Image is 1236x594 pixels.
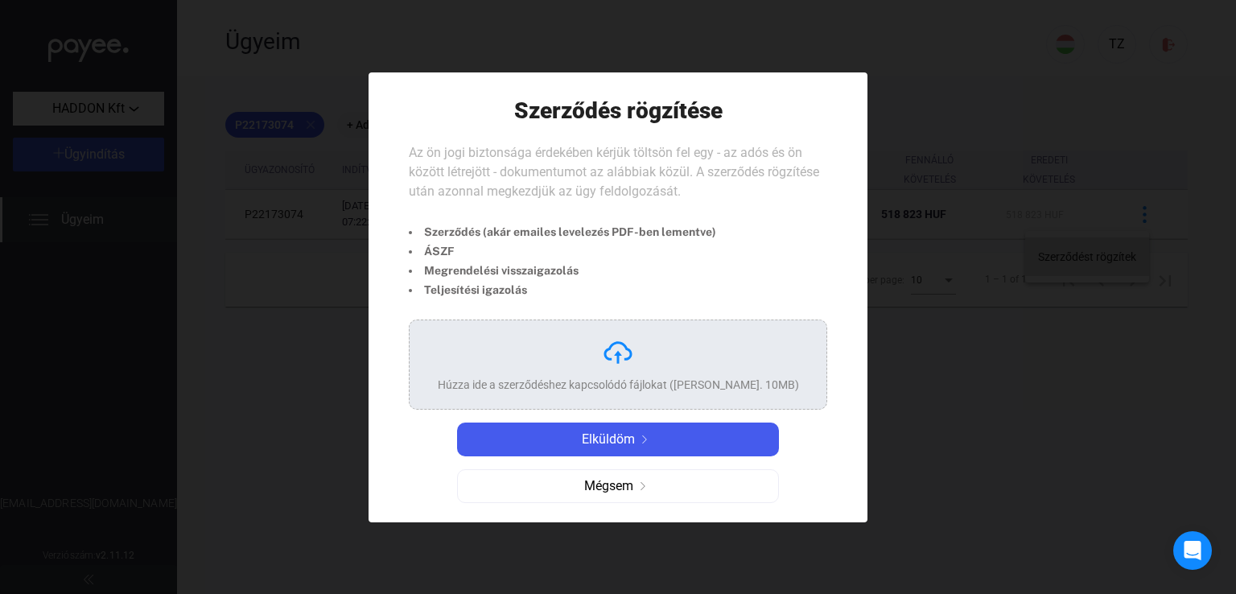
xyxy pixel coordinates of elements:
span: Az ön jogi biztonsága érdekében kérjük töltsön fel egy - az adós és ön között létrejött - dokumen... [409,145,819,199]
button: Elküldömarrow-right-white [457,423,779,456]
span: Mégsem [584,476,633,496]
li: Szerződés (akár emailes levelezés PDF-ben lementve) [409,222,716,241]
button: Mégsemarrow-right-grey [457,469,779,503]
li: ÁSZF [409,241,716,261]
div: Húzza ide a szerződéshez kapcsolódó fájlokat ([PERSON_NAME]. 10MB) [438,377,799,393]
span: Elküldöm [582,430,635,449]
h1: Szerződés rögzítése [514,97,723,125]
img: upload-cloud [602,336,634,369]
img: arrow-right-grey [633,482,653,490]
li: Megrendelési visszaigazolás [409,261,716,280]
li: Teljesítési igazolás [409,280,716,299]
img: arrow-right-white [635,435,654,443]
div: Open Intercom Messenger [1173,531,1212,570]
